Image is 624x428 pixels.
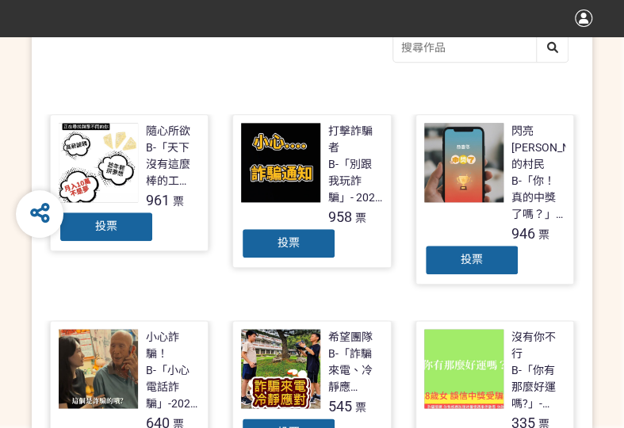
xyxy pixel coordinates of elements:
[538,228,549,241] span: 票
[328,156,383,206] div: B-「別跟我玩詐騙」- 2025新竹市反詐視界影片徵件
[511,173,566,223] div: B-「你！真的中獎了嗎？」- 2025新竹市反詐視界影片徵件
[415,114,575,285] a: 閃亮[PERSON_NAME]的村民B-「你！真的中獎了嗎？」- 2025新竹市反詐視界影片徵件946票投票
[328,208,352,225] span: 958
[461,253,483,266] span: 投票
[355,401,366,414] span: 票
[50,114,209,251] a: 隨心所欲B-「天下沒有這麼棒的工作，別讓你的求職夢變成惡夢！」- 2025新竹市反詐視界影片徵件961票投票
[328,329,373,346] div: 希望團隊
[146,139,201,189] div: B-「天下沒有這麼棒的工作，別讓你的求職夢變成惡夢！」- 2025新竹市反詐視界影片徵件
[146,123,190,139] div: 隨心所欲
[511,123,596,173] div: 閃亮[PERSON_NAME]的村民
[355,212,366,224] span: 票
[146,362,201,412] div: B-「小心電話詐騙」-2025新竹市反詐視界影片徵件
[146,329,201,362] div: 小心詐騙！
[278,236,300,249] span: 投票
[95,220,117,232] span: 投票
[511,362,566,412] div: B-「你有那麼好運嗎?」- 2025新竹市反詐視界影片徵件
[146,192,170,208] span: 961
[511,329,566,362] div: 沒有你不行
[328,346,383,396] div: B-「詐騙來電、冷靜應對」-2025新竹市反詐視界影片徵件
[232,114,392,268] a: 打擊詐騙者B-「別跟我玩詐騙」- 2025新竹市反詐視界影片徵件958票投票
[511,225,535,242] span: 946
[393,34,568,62] input: 搜尋作品
[328,398,352,415] span: 545
[173,195,184,208] span: 票
[328,123,383,156] div: 打擊詐騙者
